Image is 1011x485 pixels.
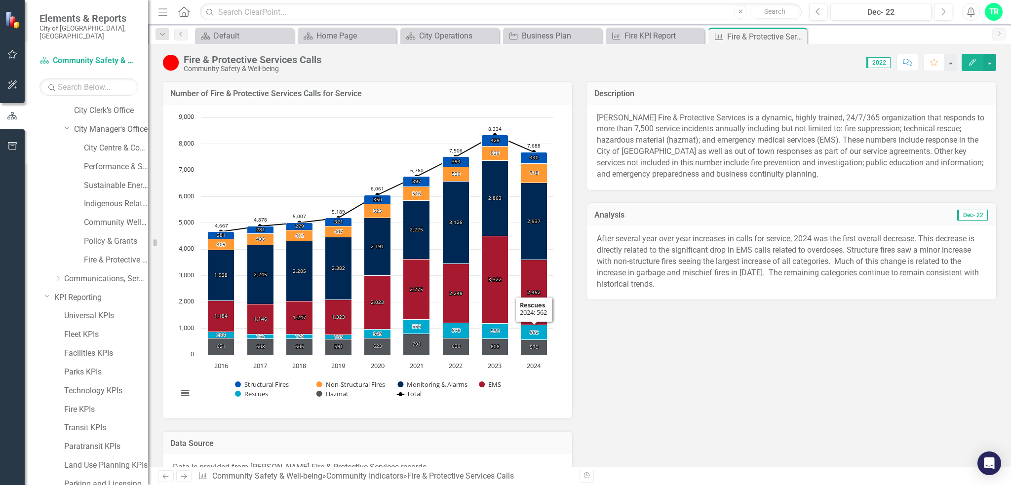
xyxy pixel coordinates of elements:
text: 576 [491,327,500,334]
text: 8,000 [179,139,194,148]
a: City Operations [403,30,497,42]
text: 562 [530,329,539,336]
path: 2020, 2,023. EMS. [364,275,391,329]
a: City Manager's Office [74,124,148,135]
text: 281 [217,231,226,238]
text: 8,334 [488,125,502,132]
a: Community Safety & Well-being [39,55,138,67]
text: 394 [452,158,461,165]
text: 1,247 [293,314,306,321]
a: Communications, Service [PERSON_NAME] & Tourism [64,273,148,285]
text: 2020 [371,361,385,370]
text: 2,191 [371,243,384,250]
text: 4,000 [179,244,194,253]
button: View chart menu, Chart [178,386,192,400]
span: Elements & Reports [39,12,138,24]
div: Community Safety & Well-being [184,65,321,73]
text: 2,245 [254,271,267,278]
text: 1,323 [332,313,345,320]
a: Policy & Grants [84,236,148,247]
path: 2024, 440. Structural Fires. [521,152,547,163]
a: Fire KPI Report [608,30,702,42]
text: 6,000 [179,191,194,200]
g: Hazmat, series 6 of 7. Bar series with 9 bars. [208,334,547,355]
a: Technology KPIs [64,385,148,397]
path: 2021, 2,225. Monitoring & Alarms. [403,200,430,259]
path: 2017, 608. Hazmat. [247,338,274,355]
div: Chart. Highcharts interactive chart. [173,112,562,409]
path: 2017, 1,146. EMS. [247,304,274,334]
button: Show Hazmat [316,389,349,398]
path: 2017, 162. Rescues. [247,334,274,338]
text: 321 [334,218,343,225]
path: 2018, 279. Structural Fires. [286,223,313,230]
text: 349 [373,330,382,337]
p: After several year over year increases in calls for service, 2024 was the first overall decrease.... [597,233,986,290]
text: 630 [452,342,461,349]
text: 6,061 [371,185,384,192]
text: 3,322 [488,276,502,283]
div: Fire & Protective Services Calls [727,31,805,43]
path: 2024, 579. Hazmat. [521,339,547,355]
a: Business Plan [505,30,599,42]
text: 9,000 [179,112,194,121]
path: 2019, 1,323. EMS. [325,299,352,335]
path: 2019, 591. Hazmat. [325,339,352,355]
h3: Number of Fire & Protective Services Calls for Service [170,89,565,98]
path: 2021, 556. Rescues. [403,319,430,334]
path: 2022, 530. Non-Structural Fires. [443,167,469,181]
text: 578 [452,327,461,334]
path: 2024, 718. Non-Structural Fires. [521,163,547,183]
path: 2024, 562. Rescues. [521,325,547,339]
text: 623 [373,342,382,349]
path: 2023, 539. Non-Structural Fires. [482,146,508,160]
svg: Interactive chart [173,112,558,409]
text: 1,000 [179,323,194,332]
text: 165 [334,333,343,340]
g: Structural Fires, series 1 of 7. Bar series with 9 bars. [208,135,547,239]
text: 7,000 [179,165,194,174]
path: 2021, 516. Non-Structural Fires. [403,187,430,200]
a: Facilities KPIs [64,348,148,359]
text: 281 [256,226,265,233]
div: Open Intercom Messenger [977,451,1001,475]
text: 7,506 [449,147,463,154]
div: Business Plan [522,30,599,42]
text: 2021 [410,361,424,370]
text: 1,928 [214,271,228,278]
text: 579 [530,343,539,350]
button: Show Monitoring & Alarms [397,380,468,389]
path: 2021, 791. Hazmat. [403,334,430,355]
small: City of [GEOGRAPHIC_DATA], [GEOGRAPHIC_DATA] [39,24,138,40]
text: 436 [256,235,265,242]
text: 2,023 [371,298,384,305]
text: 440 [530,154,539,161]
path: 2018, 178. Rescues. [286,334,313,338]
path: 2016, 1,184. EMS. [208,300,234,332]
div: Fire & Protective Services Calls [407,471,514,481]
a: Indigenous Relations [84,198,148,210]
button: Show Structural Fires [235,380,289,389]
path: 2018, 606. Hazmat. [286,338,313,355]
text: 2,248 [449,290,463,297]
a: Transit KPIs [64,422,148,434]
text: 5,000 [179,218,194,226]
text: 608 [256,343,265,350]
text: 4,667 [215,222,228,229]
input: Search ClearPoint... [200,3,802,21]
path: 2017, 4,878. Total. [258,224,262,228]
button: Show EMS [479,380,501,389]
button: Show Total [397,389,422,398]
a: City Centre & Community Standards [84,143,148,154]
text: 1,184 [214,312,228,319]
g: Rescues, series 5 of 7. Bar series with 9 bars. [208,319,547,339]
path: 2020, 525. Non-Structural Fires. [364,204,391,218]
text: 3,126 [449,219,463,225]
a: Fire KPIs [64,404,148,415]
text: 4,878 [254,216,267,223]
path: 2017, 436. Non-Structural Fires. [247,233,274,245]
path: 2020, 349. Rescues. [364,329,391,338]
text: 2,225 [410,226,423,233]
div: Dec- 22 [834,6,928,18]
path: 2022, 578. Rescues. [443,323,469,338]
